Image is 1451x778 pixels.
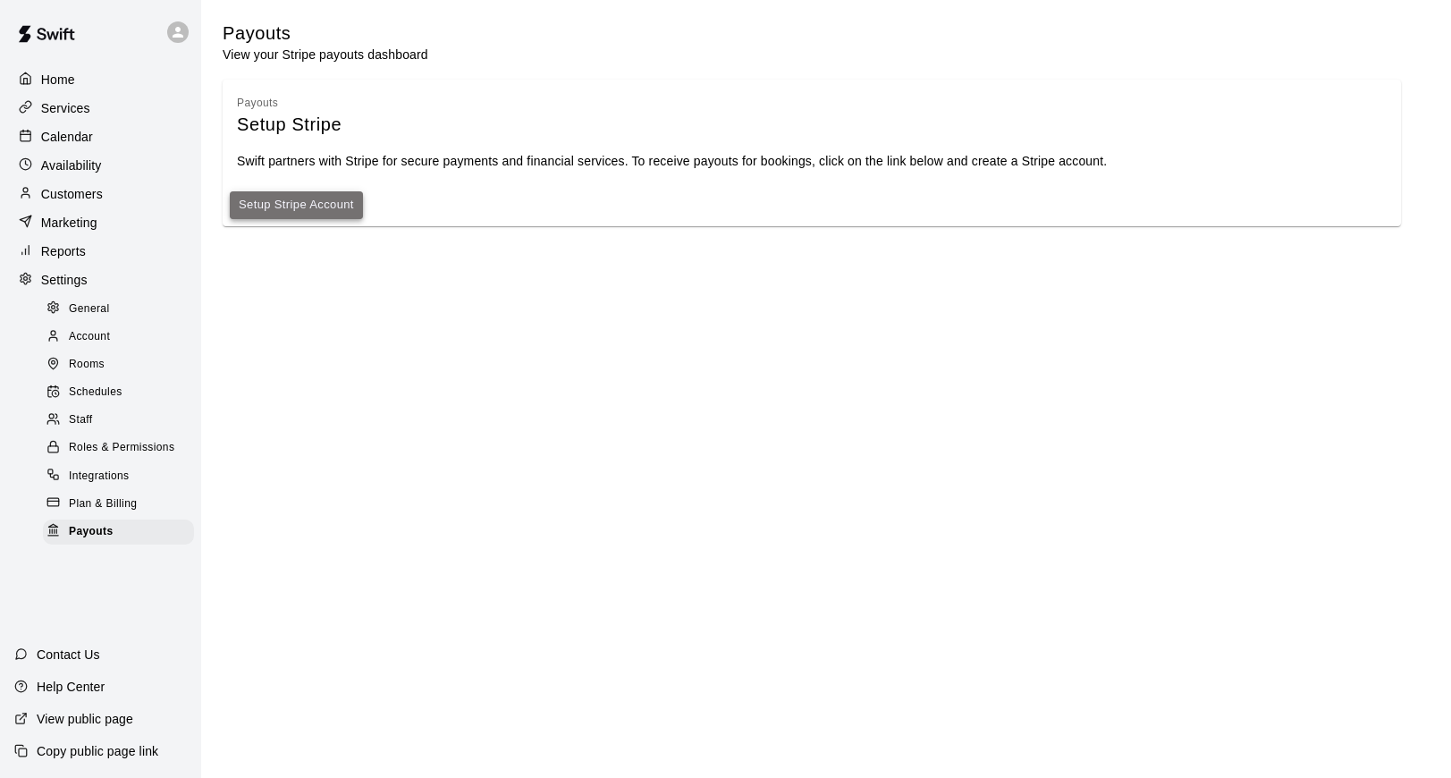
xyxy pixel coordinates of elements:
[43,435,201,462] a: Roles & Permissions
[69,300,110,318] span: General
[43,380,194,405] div: Schedules
[43,352,194,377] div: Rooms
[69,356,105,374] span: Rooms
[69,384,122,402] span: Schedules
[69,523,113,541] span: Payouts
[69,328,110,346] span: Account
[239,195,354,216] a: Setup Stripe Account
[14,181,187,207] a: Customers
[69,411,92,429] span: Staff
[43,297,194,322] div: General
[14,238,187,265] a: Reports
[43,295,201,323] a: General
[43,325,194,350] div: Account
[41,156,102,174] p: Availability
[43,462,201,490] a: Integrations
[43,408,194,433] div: Staff
[14,95,187,122] a: Services
[43,436,194,461] div: Roles & Permissions
[223,46,428,63] p: View your Stripe payouts dashboard
[37,646,100,664] p: Contact Us
[37,742,158,760] p: Copy public page link
[41,71,75,89] p: Home
[43,323,201,351] a: Account
[69,439,174,457] span: Roles & Permissions
[41,214,97,232] p: Marketing
[14,123,187,150] a: Calendar
[43,464,194,489] div: Integrations
[69,495,137,513] span: Plan & Billing
[43,379,201,407] a: Schedules
[37,678,105,696] p: Help Center
[230,191,363,219] button: Setup Stripe Account
[43,520,194,545] div: Payouts
[237,152,1387,170] p: Swift partners with Stripe for secure payments and financial services. To receive payouts for boo...
[223,21,428,46] h5: Payouts
[41,128,93,146] p: Calendar
[237,97,278,109] span: Payouts
[43,518,201,545] a: Payouts
[14,209,187,236] a: Marketing
[14,66,187,93] a: Home
[43,351,201,379] a: Rooms
[37,710,133,728] p: View public page
[41,271,88,289] p: Settings
[14,152,187,179] a: Availability
[43,407,201,435] a: Staff
[41,99,90,117] p: Services
[237,113,1387,137] div: Setup Stripe
[69,468,130,486] span: Integrations
[41,185,103,203] p: Customers
[14,266,187,293] a: Settings
[43,492,194,517] div: Plan & Billing
[43,490,201,518] a: Plan & Billing
[41,242,86,260] p: Reports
